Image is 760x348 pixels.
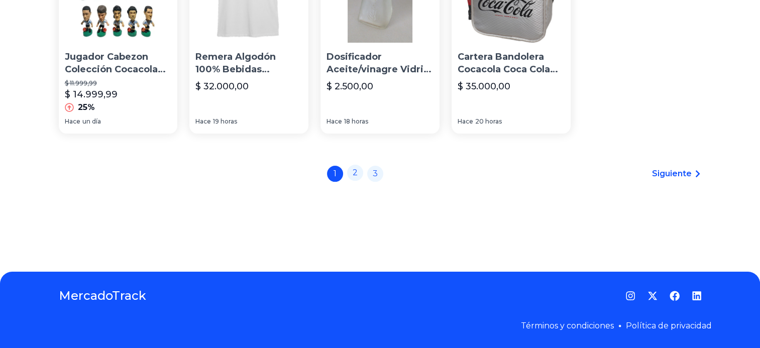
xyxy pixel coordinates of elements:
[82,118,101,126] span: un día
[213,118,237,126] span: 19 horas
[626,321,712,330] a: Política de privacidad
[367,166,383,182] a: 3
[347,165,363,181] a: 2
[327,51,433,76] p: Dosificador Aceite/vinagre Vidrio Cocacola Coleccion - Usado
[475,118,502,126] span: 20 horas
[327,79,373,93] p: $ 2.500,00
[458,51,565,76] p: Cartera Bandolera Cocacola Coca Cola Tokyo Color Blanco
[65,79,172,87] p: $ 11.999,99
[78,101,95,113] p: 25%
[647,291,658,301] a: Twitter
[65,118,80,126] span: Hace
[344,118,368,126] span: 18 horas
[195,118,211,126] span: Hace
[195,51,302,76] p: Remera Algodón 100% Bebidas Cocacola Fanta Sprite Refrescos
[692,291,702,301] a: LinkedIn
[195,79,249,93] p: $ 32.000,00
[625,291,635,301] a: Instagram
[458,118,473,126] span: Hace
[652,168,692,180] span: Siguiente
[59,288,146,304] a: MercadoTrack
[652,168,702,180] a: Siguiente
[670,291,680,301] a: Facebook
[327,118,342,126] span: Hace
[521,321,614,330] a: Términos y condiciones
[458,79,510,93] p: $ 35.000,00
[65,87,118,101] p: $ 14.999,99
[65,51,172,76] p: Jugador Cabezon Colección Cocacola Mundial Futbol [PERSON_NAME] 98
